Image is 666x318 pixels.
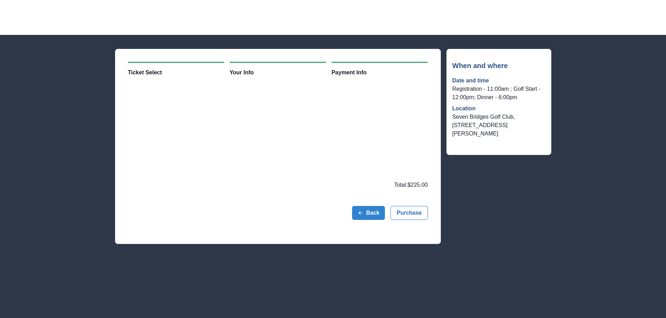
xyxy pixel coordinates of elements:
[331,68,366,77] span: Payment Info
[452,60,545,71] p: When and where
[394,181,428,189] p: Total: $225.00
[230,68,254,77] span: Your Info
[452,104,545,113] p: Location
[452,113,545,138] p: Seven Bridges Golf Club, [STREET_ADDRESS][PERSON_NAME]
[452,85,545,102] p: Registration - 11:00am ; Golf Start - 12:00pm; Dinner - 6:00pm
[452,76,545,85] p: Date and time
[391,206,428,220] button: Purchase
[352,206,385,220] button: Back
[127,98,429,177] iframe: Secure payment input frame
[128,68,162,77] span: Ticket Select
